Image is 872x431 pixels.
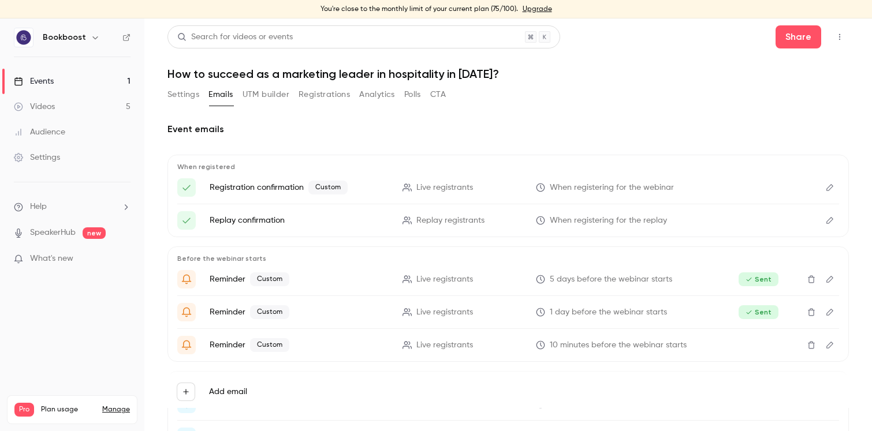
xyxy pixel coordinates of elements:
button: Emails [208,85,233,104]
p: Reminder [210,338,389,352]
h6: Bookboost [43,32,86,43]
span: Live registrants [416,182,473,194]
button: Edit [821,270,839,288]
span: 5 days before the webinar starts [550,273,672,286]
button: UTM builder [243,85,289,104]
button: Analytics [359,85,395,104]
span: Custom [250,305,289,319]
li: help-dropdown-opener [14,201,131,213]
button: Edit [821,336,839,354]
button: Polls [404,85,421,104]
span: Sent [739,305,778,319]
span: Custom [250,272,289,286]
button: Edit [821,178,839,197]
a: Manage [102,405,130,414]
p: Replay confirmation [210,215,389,226]
span: Pro [14,403,34,417]
button: CTA [430,85,446,104]
button: Delete [802,303,821,321]
p: Reminder [210,305,389,319]
span: new [83,227,106,239]
button: Edit [821,303,839,321]
p: Before the webinar starts [177,254,839,263]
div: Events [14,76,54,87]
img: Bookboost [14,28,33,47]
span: Live registrants [416,306,473,318]
div: Search for videos or events [177,31,293,43]
h2: Event emails [167,122,849,136]
li: Here's your access link to {{ event_name }}! [177,178,839,197]
p: Reminder [210,272,389,286]
span: When registering for the replay [550,215,667,227]
span: Sent [739,272,778,286]
div: Settings [14,152,60,163]
span: Live registrants [416,273,473,286]
span: 10 minutes before the webinar starts [550,339,687,351]
span: Live registrants [416,339,473,351]
span: Custom [250,338,289,352]
a: SpeakerHub [30,227,76,239]
div: Audience [14,126,65,138]
span: Plan usage [41,405,95,414]
button: Delete [802,336,821,354]
div: Videos [14,101,55,113]
span: When registering for the webinar [550,182,674,194]
span: 1 day before the webinar starts [550,306,667,318]
a: Upgrade [523,5,552,14]
label: Add email [209,386,247,398]
span: Custom [308,181,348,194]
p: Registration confirmation [210,181,389,194]
button: Share [776,25,821,48]
button: Delete [802,270,821,288]
span: What's new [30,253,73,265]
li: Here's your access link to {{ event_name }}! [177,211,839,230]
button: Settings [167,85,199,104]
iframe: Noticeable Trigger [117,254,131,264]
li: Get Ready for '{{ event_name }}' tomorrow! [177,303,839,321]
li: {{ event_name }} is about to go live [177,336,839,354]
span: Help [30,201,47,213]
button: Edit [821,211,839,230]
li: {{ event_name }} is happening in 5 days [177,270,839,288]
h1: How to succeed as a marketing leader in hospitality in [DATE]? [167,67,849,81]
button: Registrations [299,85,350,104]
p: When registered [177,162,839,171]
span: Replay registrants [416,215,485,227]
